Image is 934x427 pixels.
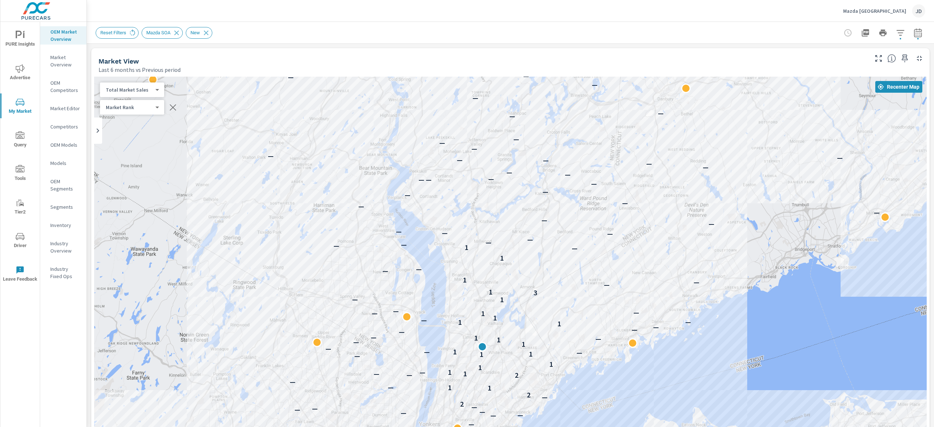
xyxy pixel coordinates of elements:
p: — [471,144,477,153]
p: — [523,72,529,80]
p: — [401,408,406,417]
div: JD [912,4,925,18]
p: Last 6 months vs Previous period [99,65,181,74]
span: Find the biggest opportunities in your market for your inventory. Understand by postal code where... [887,54,896,63]
p: — [442,228,448,237]
p: — [527,235,533,244]
div: Total Market Sales [100,104,158,111]
p: — [288,73,294,81]
span: Tools [3,165,38,183]
p: 1 [465,243,468,252]
p: — [388,383,394,392]
span: New [186,30,204,35]
p: — [290,377,296,386]
p: — [874,208,880,217]
p: — [479,407,485,416]
p: Market Rank [106,104,153,111]
p: 1 [529,350,533,358]
div: Market Editor [40,103,86,114]
p: — [312,404,318,413]
p: — [382,266,388,275]
p: — [541,216,547,224]
p: Models [50,159,81,167]
p: 1 [448,383,452,392]
p: — [490,411,496,420]
p: — [517,411,523,419]
p: — [837,153,843,162]
p: 1 [458,318,462,327]
p: Competitors [50,123,81,130]
div: nav menu [0,22,40,291]
p: — [509,112,515,120]
p: 1 [463,276,467,284]
div: OEM Competitors [40,77,86,96]
p: Inventory [50,222,81,229]
p: Industry Fixed Ops [50,265,81,280]
p: — [396,227,402,236]
div: Reset Filters [96,27,139,39]
p: — [420,368,425,377]
p: — [424,347,430,356]
button: Make Fullscreen [873,53,884,64]
p: 1 [453,347,457,356]
p: — [576,348,582,357]
span: Mazda SOA [142,30,175,35]
p: 1 [557,319,561,328]
p: — [653,323,659,331]
p: — [372,309,378,318]
div: Segments [40,201,86,212]
button: Recenter Map [875,81,922,93]
p: — [418,175,424,184]
span: Driver [3,232,38,250]
span: Save this to your personalized report [899,53,911,64]
p: OEM Competitors [50,79,81,94]
p: — [543,187,548,196]
p: — [354,351,360,360]
p: — [646,159,652,168]
p: Mazda [GEOGRAPHIC_DATA] [843,8,906,14]
p: — [401,240,407,249]
p: 1 [463,369,467,378]
p: — [325,344,331,353]
span: Advertise [3,64,38,82]
p: 1 [549,360,553,369]
p: OEM Market Overview [50,28,81,43]
p: — [374,369,379,378]
h5: Market View [99,57,139,65]
p: — [358,202,364,211]
div: Industry Fixed Ops [40,263,86,282]
p: — [703,163,709,172]
span: Query [3,131,38,149]
div: Competitors [40,121,86,132]
p: — [371,333,377,342]
p: 1 [497,335,501,344]
p: OEM Models [50,141,81,149]
p: — [685,318,691,326]
p: — [658,109,664,118]
p: — [294,405,300,414]
p: 1 [500,254,504,262]
button: Minimize Widget [914,53,925,64]
p: 1 [493,313,497,322]
span: My Market [3,98,38,116]
p: 1 [481,309,485,318]
p: Market Editor [50,105,81,112]
p: Industry Overview [50,240,81,254]
p: 1 [500,295,504,304]
button: Print Report [876,26,890,40]
p: 1 [480,350,483,359]
p: — [591,179,597,188]
div: OEM Segments [40,176,86,194]
p: Total Market Sales [106,86,153,93]
p: — [333,241,339,250]
p: — [405,191,410,199]
span: Recenter Map [878,84,919,90]
p: 1 [489,288,493,296]
p: 1 [522,340,525,349]
div: Market Overview [40,52,86,70]
p: — [633,308,639,317]
p: — [542,393,548,401]
p: — [632,325,637,334]
p: — [592,80,598,89]
p: — [421,316,427,324]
